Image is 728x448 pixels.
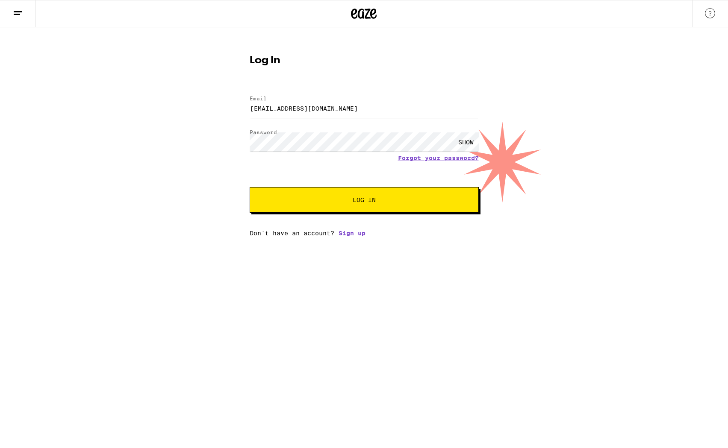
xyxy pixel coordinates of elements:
a: Sign up [339,230,365,237]
span: Log In [353,197,376,203]
div: SHOW [453,132,479,152]
span: Hi. Need any help? [5,6,62,13]
div: Don't have an account? [250,230,479,237]
input: Email [250,99,479,118]
label: Password [250,129,277,135]
h1: Log In [250,56,479,66]
label: Email [250,96,267,101]
button: Log In [250,187,479,213]
a: Forgot your password? [398,155,479,161]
